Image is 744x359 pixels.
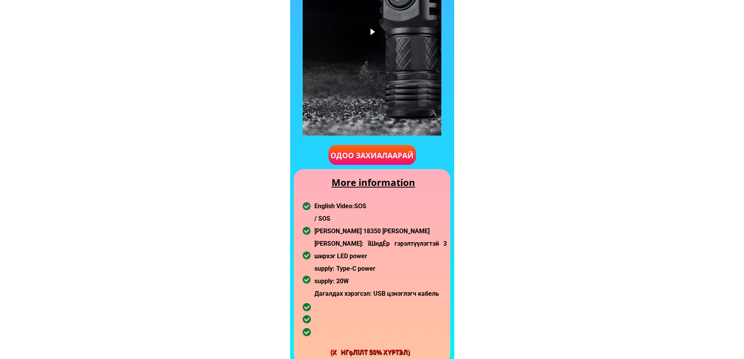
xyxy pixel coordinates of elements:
font: / SOS [314,215,330,222]
font: supply: Type-C power [314,265,375,272]
font: More information [332,176,415,189]
font: English Video: [314,202,354,210]
font: Дагалдах хэрэгсэл: USB цэнэглэгч кабель [314,290,439,297]
font: [PERSON_NAME] 18350 [PERSON_NAME] [314,227,430,235]
font: (ХͨНГọЛĩЛТ 50% ХҮРТЭЛ) [330,348,410,356]
font: [PERSON_NAME]: ĩШндÊр гэрэлтүүлэгтэй 3 ширхэг LED power [314,240,447,260]
font: supply: 20W [314,277,349,285]
font: Одоо захиалаарай [327,150,417,161]
font: SOS [354,202,366,210]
